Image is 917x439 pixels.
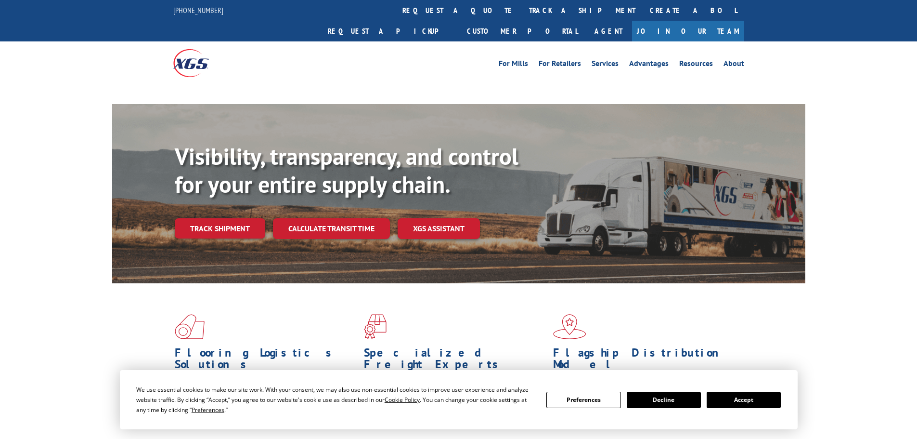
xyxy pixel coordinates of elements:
[539,60,581,70] a: For Retailers
[723,60,744,70] a: About
[499,60,528,70] a: For Mills
[553,314,586,339] img: xgs-icon-flagship-distribution-model-red
[398,218,480,239] a: XGS ASSISTANT
[364,347,546,375] h1: Specialized Freight Experts
[546,392,620,408] button: Preferences
[592,60,619,70] a: Services
[321,21,460,41] a: Request a pickup
[632,21,744,41] a: Join Our Team
[629,60,669,70] a: Advantages
[585,21,632,41] a: Agent
[175,314,205,339] img: xgs-icon-total-supply-chain-intelligence-red
[175,218,265,239] a: Track shipment
[173,5,223,15] a: [PHONE_NUMBER]
[385,396,420,404] span: Cookie Policy
[627,392,701,408] button: Decline
[273,218,390,239] a: Calculate transit time
[120,370,798,429] div: Cookie Consent Prompt
[679,60,713,70] a: Resources
[707,392,781,408] button: Accept
[175,347,357,375] h1: Flooring Logistics Solutions
[553,347,735,375] h1: Flagship Distribution Model
[136,385,535,415] div: We use essential cookies to make our site work. With your consent, we may also use non-essential ...
[364,314,387,339] img: xgs-icon-focused-on-flooring-red
[460,21,585,41] a: Customer Portal
[175,141,518,199] b: Visibility, transparency, and control for your entire supply chain.
[192,406,224,414] span: Preferences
